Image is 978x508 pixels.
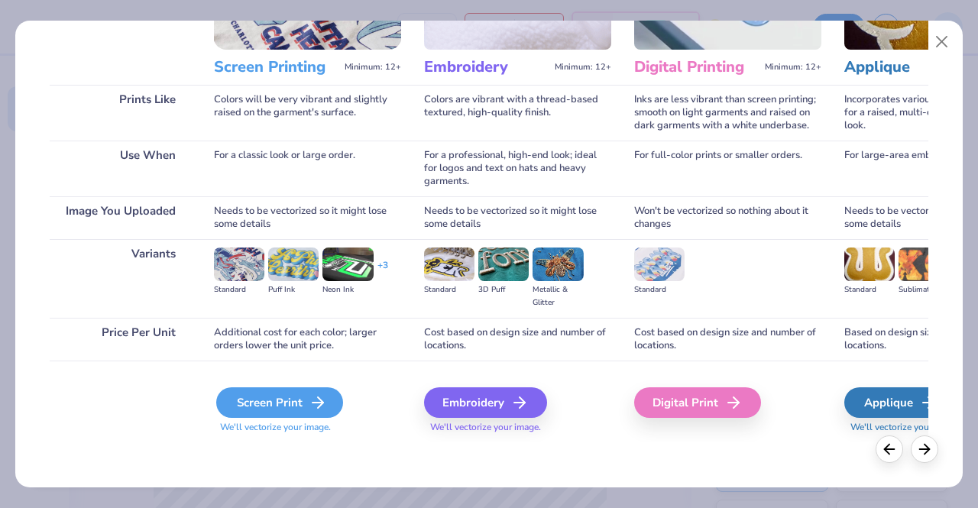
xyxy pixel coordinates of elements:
[424,283,474,296] div: Standard
[478,248,529,281] img: 3D Puff
[214,421,401,434] span: We'll vectorize your image.
[844,387,957,418] div: Applique
[899,248,949,281] img: Sublimated
[478,283,529,296] div: 3D Puff
[844,248,895,281] img: Standard
[345,62,401,73] span: Minimum: 12+
[424,85,611,141] div: Colors are vibrant with a thread-based textured, high-quality finish.
[533,248,583,281] img: Metallic & Glitter
[899,283,949,296] div: Sublimated
[214,57,338,77] h3: Screen Printing
[533,283,583,309] div: Metallic & Glitter
[424,141,611,196] div: For a professional, high-end look; ideal for logos and text on hats and heavy garments.
[268,283,319,296] div: Puff Ink
[50,318,191,361] div: Price Per Unit
[634,248,685,281] img: Standard
[424,421,611,434] span: We'll vectorize your image.
[50,196,191,239] div: Image You Uploaded
[424,248,474,281] img: Standard
[844,57,969,77] h3: Applique
[214,248,264,281] img: Standard
[424,318,611,361] div: Cost based on design size and number of locations.
[634,85,821,141] div: Inks are less vibrant than screen printing; smooth on light garments and raised on dark garments ...
[634,57,759,77] h3: Digital Printing
[50,141,191,196] div: Use When
[634,196,821,239] div: Won't be vectorized so nothing about it changes
[928,28,957,57] button: Close
[50,85,191,141] div: Prints Like
[424,196,611,239] div: Needs to be vectorized so it might lose some details
[322,248,373,281] img: Neon Ink
[844,283,895,296] div: Standard
[634,387,761,418] div: Digital Print
[424,57,549,77] h3: Embroidery
[50,239,191,318] div: Variants
[214,318,401,361] div: Additional cost for each color; larger orders lower the unit price.
[424,387,547,418] div: Embroidery
[634,318,821,361] div: Cost based on design size and number of locations.
[765,62,821,73] span: Minimum: 12+
[214,85,401,141] div: Colors will be very vibrant and slightly raised on the garment's surface.
[214,196,401,239] div: Needs to be vectorized so it might lose some details
[555,62,611,73] span: Minimum: 12+
[377,259,388,285] div: + 3
[268,248,319,281] img: Puff Ink
[214,283,264,296] div: Standard
[634,283,685,296] div: Standard
[322,283,373,296] div: Neon Ink
[216,387,343,418] div: Screen Print
[634,141,821,196] div: For full-color prints or smaller orders.
[214,141,401,196] div: For a classic look or large order.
